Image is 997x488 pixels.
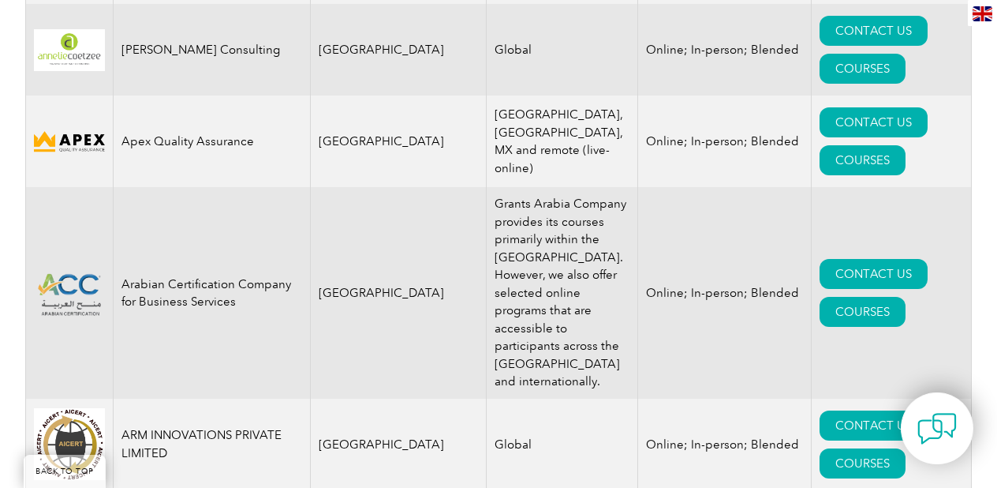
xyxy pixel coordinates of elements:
[114,187,311,399] td: Arabian Certification Company for Business Services
[24,455,106,488] a: BACK TO TOP
[114,4,311,96] td: [PERSON_NAME] Consulting
[34,129,105,155] img: cdfe6d45-392f-f011-8c4d-000d3ad1ee32-logo.png
[486,187,637,399] td: Grants Arabia Company provides its courses primarily within the [GEOGRAPHIC_DATA]. However, we al...
[637,4,811,96] td: Online; In-person; Blended
[311,96,487,187] td: [GEOGRAPHIC_DATA]
[820,297,906,327] a: COURSES
[34,29,105,71] img: 4c453107-f848-ef11-a316-002248944286-logo.png
[637,96,811,187] td: Online; In-person; Blended
[486,4,637,96] td: Global
[820,145,906,175] a: COURSES
[820,54,906,84] a: COURSES
[820,449,906,479] a: COURSES
[637,187,811,399] td: Online; In-person; Blended
[114,96,311,187] td: Apex Quality Assurance
[34,267,105,318] img: 492f51fa-3263-f011-bec1-000d3acb86eb-logo.png
[311,4,487,96] td: [GEOGRAPHIC_DATA]
[311,187,487,399] td: [GEOGRAPHIC_DATA]
[820,259,928,289] a: CONTACT US
[917,409,957,449] img: contact-chat.png
[820,107,928,137] a: CONTACT US
[820,16,928,46] a: CONTACT US
[973,6,992,21] img: en
[486,96,637,187] td: [GEOGRAPHIC_DATA], [GEOGRAPHIC_DATA], MX and remote (live-online)
[34,408,105,480] img: d4f7149c-8dc9-ef11-a72f-002248108aed-logo.jpg
[820,411,928,441] a: CONTACT US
